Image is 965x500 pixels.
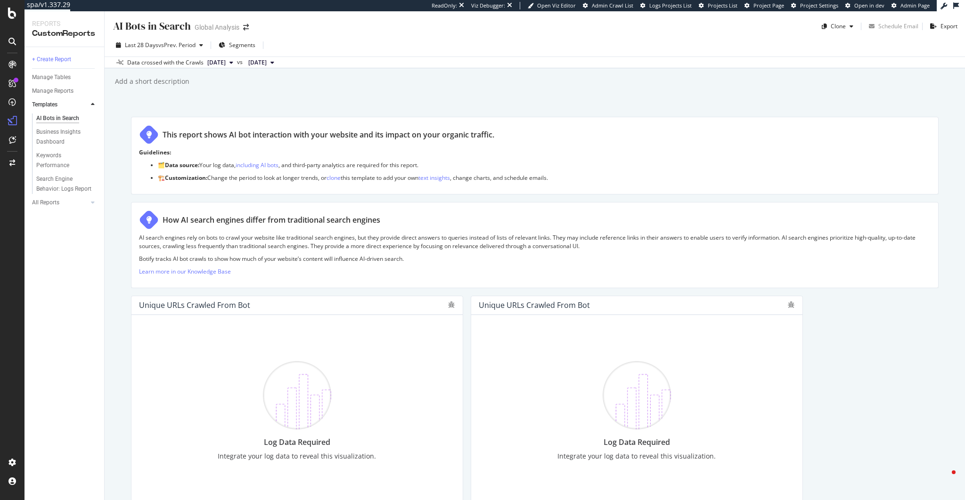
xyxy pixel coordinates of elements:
[36,113,98,123] a: AI Bots in Search
[158,161,931,169] p: 🗂️ Your log data, , and third-party analytics are required for this report.
[32,100,57,110] div: Templates
[592,2,633,9] span: Admin Crawl List
[32,55,98,65] a: + Create Report
[32,19,97,28] div: Reports
[165,161,199,169] strong: Data source:
[236,161,278,169] a: including AI bots
[649,2,692,9] span: Logs Projects List
[245,57,278,68] button: [DATE]
[432,2,457,9] div: ReadOnly:
[32,100,88,110] a: Templates
[195,23,239,32] div: Global Analysis
[933,468,956,491] iframe: Intercom live chat
[114,77,189,86] div: Add a short description
[139,255,931,263] p: Botify tracks AI bot crawls to show how much of your website’s content will influence AI-driven s...
[237,58,245,66] span: vs
[940,22,957,30] div: Export
[640,2,692,9] a: Logs Projects List
[878,22,918,30] div: Schedule Email
[818,19,857,34] button: Clone
[207,58,226,67] span: 2025 Sep. 10th
[528,2,576,9] a: Open Viz Editor
[139,267,231,275] a: Learn more in our Knowledge Base
[831,22,846,30] div: Clone
[744,2,784,9] a: Project Page
[158,174,931,182] p: 🏗️ Change the period to look at longer trends, or this template to add your own , change charts, ...
[32,73,98,82] a: Manage Tables
[36,174,98,194] a: Search Engine Behavior: Logs Report
[418,174,450,182] a: text insights
[753,2,784,9] span: Project Page
[699,2,737,9] a: Projects List
[32,198,59,208] div: All Reports
[215,38,259,53] button: Segments
[243,24,249,31] div: arrow-right-arrow-left
[583,2,633,9] a: Admin Crawl List
[865,19,918,34] button: Schedule Email
[800,2,838,9] span: Project Settings
[218,437,376,448] div: Log Data Required
[36,174,92,194] div: Search Engine Behavior: Logs Report
[36,151,89,170] div: Keywords Performance
[127,58,204,67] div: Data crossed with the Crawls
[139,234,931,250] p: AI search engines rely on bots to crawl your website like traditional search engines, but they pr...
[900,2,930,9] span: Admin Page
[139,148,171,156] strong: Guidelines:
[36,113,79,123] div: AI Bots in Search
[112,38,207,53] button: Last 28 DaysvsPrev. Period
[131,117,939,194] div: This report shows AI bot interaction with your website and its impact on your organic traffic.Gui...
[327,174,341,182] a: clone
[158,41,196,49] span: vs Prev. Period
[125,41,158,49] span: Last 28 Days
[163,215,380,226] div: How AI search engines differ from traditional search engines
[204,57,237,68] button: [DATE]
[708,2,737,9] span: Projects List
[926,19,957,34] button: Export
[32,55,71,65] div: + Create Report
[448,301,455,308] div: bug
[787,301,795,308] div: bug
[163,129,494,140] div: This report shows AI bot interaction with your website and its impact on your organic traffic.
[248,58,267,67] span: 2025 Aug. 13th
[36,151,98,170] a: Keywords Performance
[165,174,207,182] strong: Customization:
[36,127,98,147] a: Business Insights Dashboard
[891,2,930,9] a: Admin Page
[139,300,250,310] div: Unique URLs Crawled from Bot
[479,300,590,310] div: Unique URLs Crawled from Bot
[557,452,716,461] div: Integrate your log data to reveal this visualization.
[32,198,88,208] a: All Reports
[263,361,331,429] img: CKGWtfuM.png
[229,41,255,49] span: Segments
[557,437,716,448] div: Log Data Required
[854,2,884,9] span: Open in dev
[471,2,505,9] div: Viz Debugger:
[603,361,671,429] img: CKGWtfuM.png
[32,86,98,96] a: Manage Reports
[112,19,191,33] div: AI Bots in Search
[791,2,838,9] a: Project Settings
[218,452,376,461] div: Integrate your log data to reveal this visualization.
[32,73,71,82] div: Manage Tables
[131,202,939,288] div: How AI search engines differ from traditional search enginesAI search engines rely on bots to cra...
[537,2,576,9] span: Open Viz Editor
[845,2,884,9] a: Open in dev
[32,86,74,96] div: Manage Reports
[36,127,90,147] div: Business Insights Dashboard
[32,28,97,39] div: CustomReports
